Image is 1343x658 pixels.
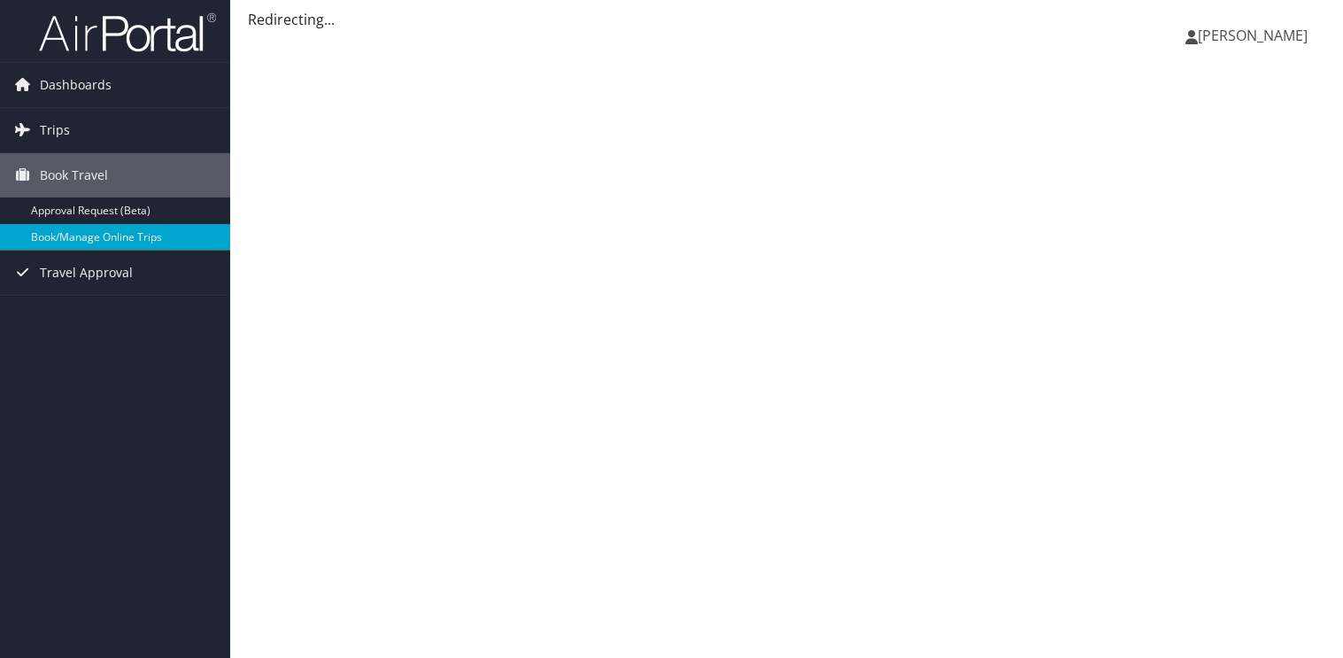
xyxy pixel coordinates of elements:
span: Travel Approval [40,251,133,295]
span: Book Travel [40,153,108,197]
span: Dashboards [40,63,112,107]
div: Redirecting... [248,9,1325,30]
img: airportal-logo.png [39,12,216,53]
a: [PERSON_NAME] [1185,9,1325,62]
span: Trips [40,108,70,152]
span: [PERSON_NAME] [1198,26,1308,45]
